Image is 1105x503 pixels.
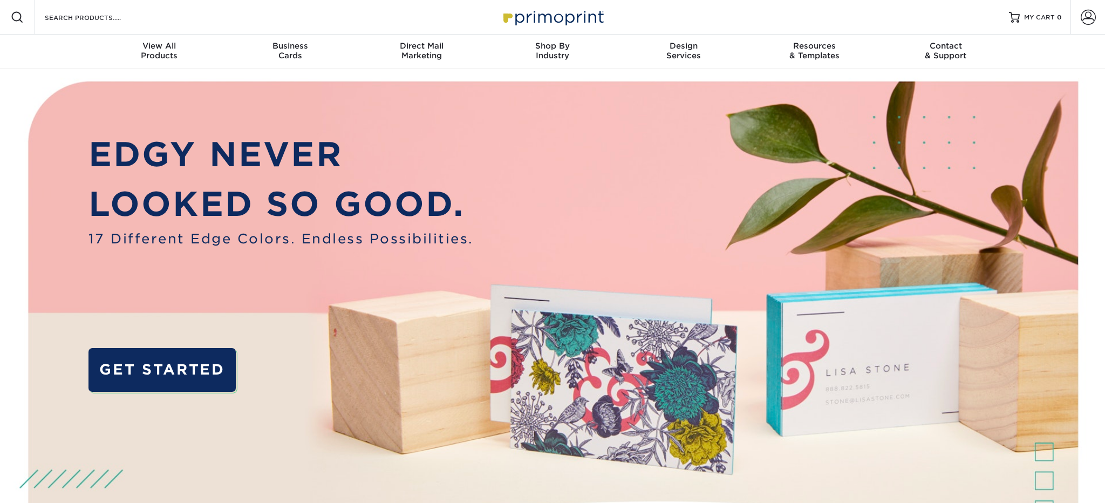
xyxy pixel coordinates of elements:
a: View AllProducts [94,35,225,69]
span: Shop By [487,41,618,51]
span: Business [225,41,356,51]
a: Resources& Templates [749,35,880,69]
span: Direct Mail [356,41,487,51]
span: Design [618,41,749,51]
div: Cards [225,41,356,60]
a: Contact& Support [880,35,1011,69]
div: Marketing [356,41,487,60]
span: Contact [880,41,1011,51]
span: Resources [749,41,880,51]
a: GET STARTED [88,348,236,392]
a: DesignServices [618,35,749,69]
span: View All [94,41,225,51]
a: Direct MailMarketing [356,35,487,69]
div: Industry [487,41,618,60]
span: 17 Different Edge Colors. Endless Possibilities. [88,229,474,249]
span: 0 [1057,13,1062,21]
input: SEARCH PRODUCTS..... [44,11,149,24]
div: & Templates [749,41,880,60]
div: & Support [880,41,1011,60]
p: EDGY NEVER [88,130,474,179]
img: Primoprint [499,5,606,29]
span: MY CART [1024,13,1055,22]
div: Services [618,41,749,60]
div: Products [94,41,225,60]
a: BusinessCards [225,35,356,69]
p: LOOKED SO GOOD. [88,179,474,229]
a: Shop ByIndustry [487,35,618,69]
